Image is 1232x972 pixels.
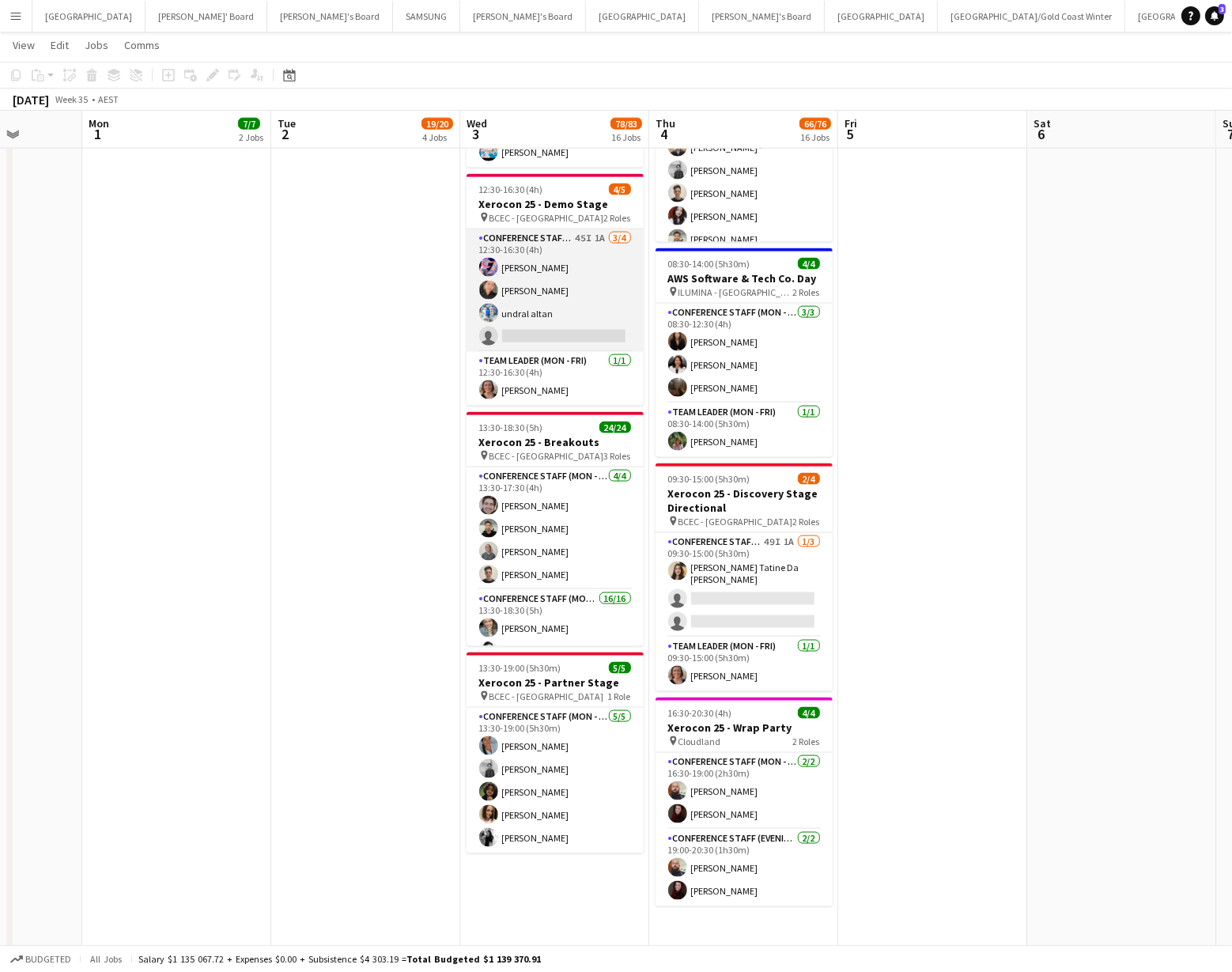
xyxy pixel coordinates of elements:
[668,707,732,719] span: 16:30-20:30 (4h)
[239,131,263,143] div: 2 Jobs
[44,35,75,55] a: Edit
[656,463,833,691] app-job-card: 09:30-15:00 (5h30m)2/4Xerocon 25 - Discovery Stage Directional BCEC - [GEOGRAPHIC_DATA]2 RolesCon...
[489,690,604,702] span: BCEC - [GEOGRAPHIC_DATA]
[656,304,833,403] app-card-role: Conference Staff (Mon - Fri)3/308:30-12:30 (4h)[PERSON_NAME][PERSON_NAME][PERSON_NAME]
[842,125,857,143] span: 5
[467,467,644,590] app-card-role: Conference Staff (Mon - Fri)4/413:30-17:30 (4h)[PERSON_NAME][PERSON_NAME][PERSON_NAME][PERSON_NAME]
[1031,125,1051,143] span: 6
[699,1,825,32] button: [PERSON_NAME]'s Board
[467,352,644,406] app-card-role: Team Leader (Mon - Fri)1/112:30-16:30 (4h)[PERSON_NAME]
[25,954,71,965] span: Budgeted
[421,118,453,130] span: 19/20
[467,197,644,211] h3: Xerocon 25 - Demo Stage
[656,403,833,457] app-card-role: Team Leader (Mon - Fri)1/108:30-14:00 (5h30m)[PERSON_NAME]
[479,662,561,674] span: 13:30-19:00 (5h30m)
[678,516,793,528] span: BCEC - [GEOGRAPHIC_DATA]
[464,125,487,143] span: 3
[13,92,49,108] div: [DATE]
[668,258,750,270] span: 08:30-14:00 (5h30m)
[467,174,644,406] app-job-card: 12:30-16:30 (4h)4/5Xerocon 25 - Demo Stage BCEC - [GEOGRAPHIC_DATA]2 RolesConference Staff (Mon -...
[604,212,631,224] span: 2 Roles
[1205,6,1224,25] a: 3
[656,720,833,735] h3: Xerocon 25 - Wrap Party
[278,116,296,130] span: Tue
[6,35,41,55] a: View
[238,118,260,130] span: 7/7
[604,450,631,462] span: 3 Roles
[656,248,833,457] app-job-card: 08:30-14:00 (5h30m)4/4AWS Software & Tech Co. Day ILUMINA - [GEOGRAPHIC_DATA]2 RolesConference St...
[1219,4,1226,14] span: 3
[86,125,109,143] span: 1
[467,435,644,449] h3: Xerocon 25 - Breakouts
[78,35,115,55] a: Jobs
[609,662,631,674] span: 5/5
[422,131,452,143] div: 4 Jobs
[1034,116,1051,130] span: Sat
[799,118,831,130] span: 66/76
[656,116,675,130] span: Thu
[8,951,74,968] button: Budgeted
[393,1,460,32] button: SAMSUNG
[656,753,833,830] app-card-role: Conference Staff (Mon - Fri)2/216:30-19:00 (2h30m)[PERSON_NAME][PERSON_NAME]
[460,1,586,32] button: [PERSON_NAME]'s Board
[98,93,119,105] div: AEST
[656,698,833,906] app-job-card: 16:30-20:30 (4h)4/4Xerocon 25 - Wrap Party Cloudland2 RolesConference Staff (Mon - Fri)2/216:30-1...
[798,258,820,270] span: 4/4
[653,125,675,143] span: 4
[800,131,830,143] div: 16 Jobs
[825,1,938,32] button: [GEOGRAPHIC_DATA]
[467,708,644,853] app-card-role: Conference Staff (Mon - Fri)5/513:30-19:00 (5h30m)[PERSON_NAME][PERSON_NAME][PERSON_NAME][PERSON_...
[678,286,793,298] span: ILUMINA - [GEOGRAPHIC_DATA]
[610,118,642,130] span: 78/83
[678,736,721,747] span: Cloudland
[608,690,631,702] span: 1 Role
[89,116,109,130] span: Mon
[656,533,833,637] app-card-role: Conference Staff (Mon - Fri)49I1A1/309:30-15:00 (5h30m)[PERSON_NAME] Tatine Da [PERSON_NAME] [PER...
[32,1,145,32] button: [GEOGRAPHIC_DATA]
[656,637,833,691] app-card-role: Team Leader (Mon - Fri)1/109:30-15:00 (5h30m)[PERSON_NAME]
[656,271,833,286] h3: AWS Software & Tech Co. Day
[275,125,296,143] span: 2
[845,116,857,130] span: Fri
[467,229,644,352] app-card-role: Conference Staff (Mon - Fri)45I1A3/412:30-16:30 (4h)[PERSON_NAME][PERSON_NAME]undral altan
[124,38,160,52] span: Comms
[793,516,820,528] span: 2 Roles
[406,953,541,965] span: Total Budgeted $1 139 370.91
[479,422,543,433] span: 13:30-18:30 (5h)
[145,1,267,32] button: [PERSON_NAME]' Board
[793,286,820,298] span: 2 Roles
[267,1,393,32] button: [PERSON_NAME]'s Board
[52,93,92,105] span: Week 35
[586,1,699,32] button: [GEOGRAPHIC_DATA]
[668,473,750,485] span: 09:30-15:00 (5h30m)
[118,35,166,55] a: Comms
[798,473,820,485] span: 2/4
[13,38,35,52] span: View
[609,183,631,195] span: 4/5
[599,422,631,433] span: 24/24
[798,707,820,719] span: 4/4
[51,38,69,52] span: Edit
[85,38,108,52] span: Jobs
[467,116,487,130] span: Wed
[489,450,604,462] span: BCEC - [GEOGRAPHIC_DATA]
[467,652,644,853] app-job-card: 13:30-19:00 (5h30m)5/5Xerocon 25 - Partner Stage BCEC - [GEOGRAPHIC_DATA]1 RoleConference Staff (...
[467,412,644,646] app-job-card: 13:30-18:30 (5h)24/24Xerocon 25 - Breakouts BCEC - [GEOGRAPHIC_DATA]3 RolesConference Staff (Mon ...
[467,675,644,690] h3: Xerocon 25 - Partner Stage
[489,212,604,224] span: BCEC - [GEOGRAPHIC_DATA]
[793,736,820,747] span: 2 Roles
[938,1,1125,32] button: [GEOGRAPHIC_DATA]/Gold Coast Winter
[479,183,543,195] span: 12:30-16:30 (4h)
[656,830,833,906] app-card-role: Conference Staff (Evening)2/219:00-20:30 (1h30m)[PERSON_NAME][PERSON_NAME]
[611,131,641,143] div: 16 Jobs
[87,953,125,965] span: All jobs
[138,953,541,965] div: Salary $1 135 067.72 + Expenses $0.00 + Subsistence $4 303.19 =
[656,486,833,515] h3: Xerocon 25 - Discovery Stage Directional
